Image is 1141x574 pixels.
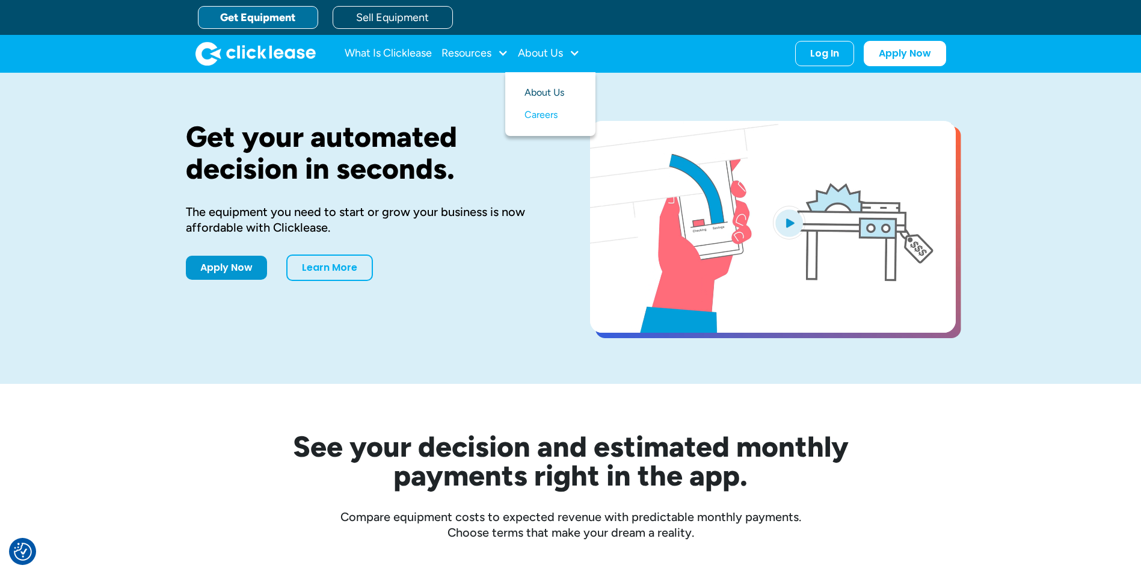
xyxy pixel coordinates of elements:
a: home [195,42,316,66]
a: Sell Equipment [333,6,453,29]
a: Careers [524,104,576,126]
div: About Us [518,42,580,66]
a: Get Equipment [198,6,318,29]
a: Apply Now [186,256,267,280]
div: Log In [810,48,839,60]
a: About Us [524,82,576,104]
div: Resources [441,42,508,66]
div: Compare equipment costs to expected revenue with predictable monthly payments. Choose terms that ... [186,509,956,540]
h2: See your decision and estimated monthly payments right in the app. [234,432,908,490]
h1: Get your automated decision in seconds. [186,121,552,185]
a: Learn More [286,255,373,281]
a: What Is Clicklease [345,42,432,66]
img: Blue play button logo on a light blue circular background [773,206,805,239]
a: Apply Now [864,41,946,66]
a: open lightbox [590,121,956,333]
button: Consent Preferences [14,543,32,561]
nav: About Us [505,72,595,136]
img: Clicklease logo [195,42,316,66]
img: Revisit consent button [14,543,32,561]
div: The equipment you need to start or grow your business is now affordable with Clicklease. [186,204,552,235]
